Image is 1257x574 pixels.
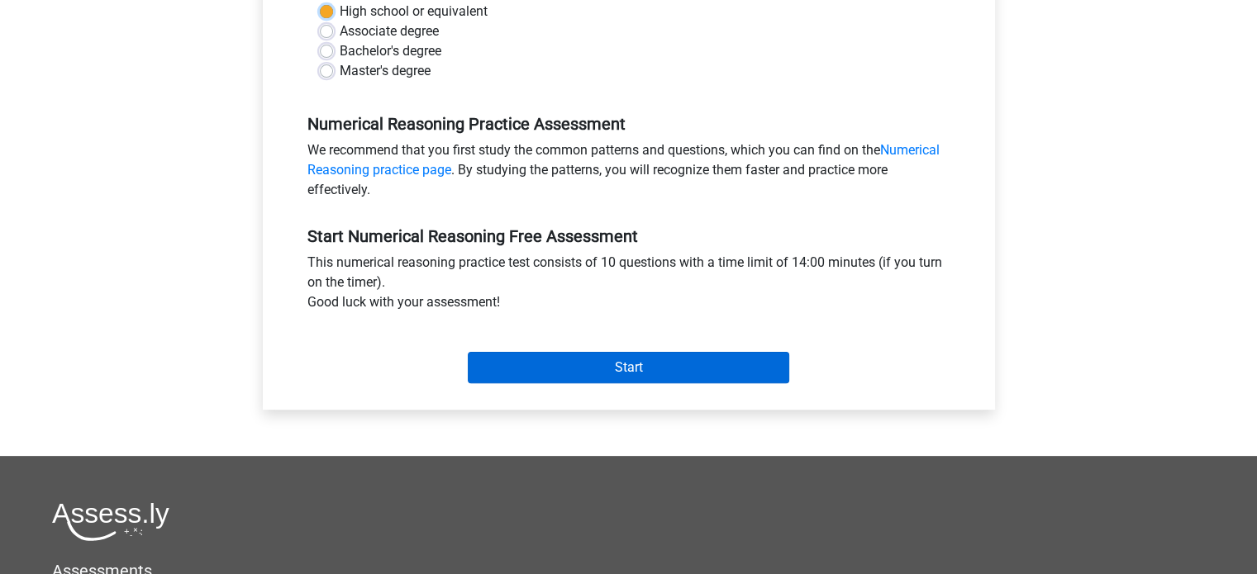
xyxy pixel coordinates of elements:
label: Associate degree [340,21,439,41]
h5: Start Numerical Reasoning Free Assessment [307,226,950,246]
label: Bachelor's degree [340,41,441,61]
h5: Numerical Reasoning Practice Assessment [307,114,950,134]
div: This numerical reasoning practice test consists of 10 questions with a time limit of 14:00 minute... [295,253,963,319]
div: We recommend that you first study the common patterns and questions, which you can find on the . ... [295,140,963,206]
input: Start [468,352,789,383]
img: Assessly logo [52,502,169,541]
label: High school or equivalent [340,2,488,21]
label: Master's degree [340,61,431,81]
